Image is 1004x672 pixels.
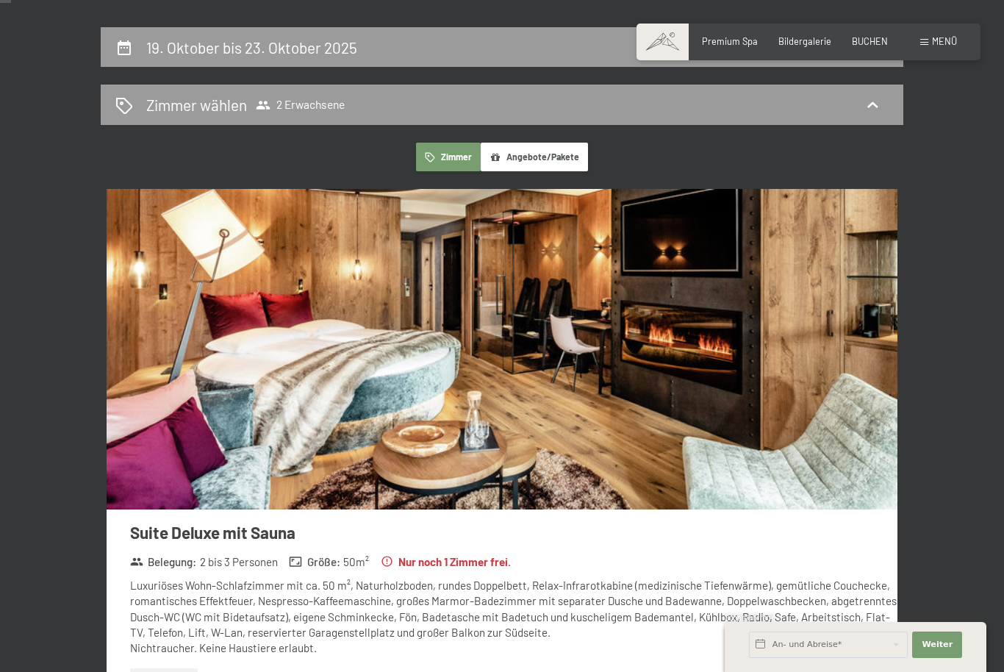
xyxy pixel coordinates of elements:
span: 50 m² [343,554,369,570]
div: Luxuriöses Wohn-Schlafzimmer mit ca. 50 m², Naturholzboden, rundes Doppelbett, Relax-Infrarotkabi... [130,578,897,656]
h2: 19. Oktober bis 23. Oktober 2025 [146,38,357,57]
h3: Suite Deluxe mit Sauna [130,521,897,544]
button: Weiter [912,632,962,658]
button: Zimmer [416,143,481,171]
span: Weiter [922,639,953,651]
a: BUCHEN [852,35,888,47]
a: Bildergalerie [778,35,831,47]
span: 2 Erwachsene [256,98,345,112]
button: Angebote/Pakete [481,143,588,171]
strong: Nur noch 1 Zimmer frei. [381,554,512,570]
span: Schnellanfrage [725,613,775,622]
strong: Größe : [289,554,340,570]
img: mss_renderimg.php [107,189,897,510]
strong: Belegung : [130,554,197,570]
span: Menü [932,35,957,47]
span: 2 bis 3 Personen [200,554,278,570]
h2: Zimmer wählen [146,94,247,115]
a: Premium Spa [702,35,758,47]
